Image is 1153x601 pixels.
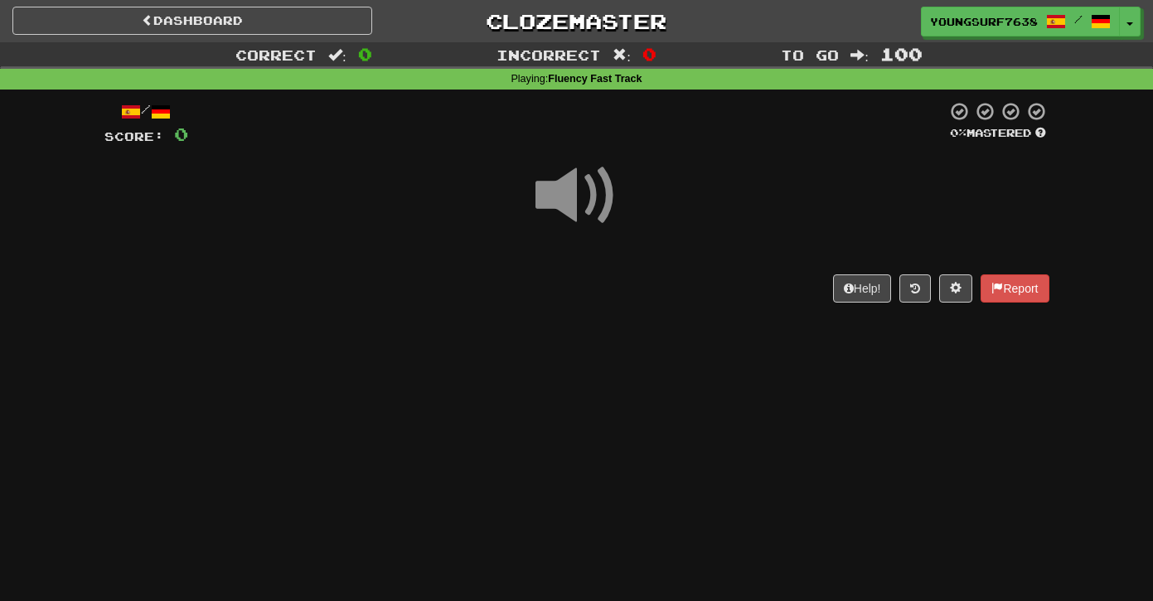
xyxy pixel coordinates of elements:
span: 0 [358,44,372,64]
span: 0 [642,44,656,64]
span: 100 [880,44,923,64]
span: 0 [174,124,188,144]
strong: Fluency Fast Track [548,73,642,85]
button: Round history (alt+y) [899,274,931,303]
span: Incorrect [497,46,601,63]
span: : [850,48,869,62]
span: Score: [104,129,164,143]
span: 0 % [950,126,966,139]
span: To go [781,46,839,63]
a: Clozemaster [397,7,757,36]
div: Mastered [947,126,1049,141]
button: Help! [833,274,892,303]
span: Correct [235,46,317,63]
span: YoungSurf7638 [930,14,1038,29]
a: Dashboard [12,7,372,35]
span: : [613,48,631,62]
div: / [104,101,188,122]
a: YoungSurf7638 / [921,7,1120,36]
span: / [1074,13,1083,25]
span: : [328,48,346,62]
button: Report [981,274,1049,303]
